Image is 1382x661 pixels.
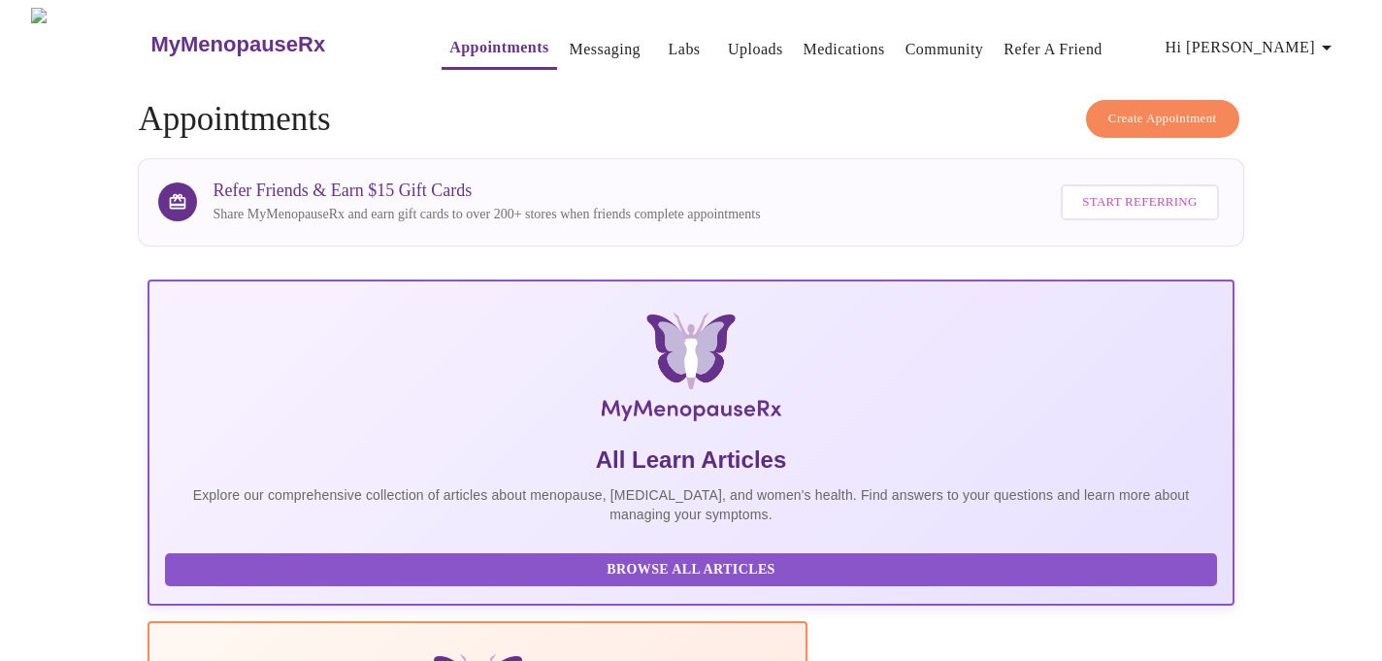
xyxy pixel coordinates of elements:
a: Start Referring [1056,175,1223,230]
button: Medications [796,30,893,69]
button: Messaging [562,30,648,69]
a: Medications [804,36,885,63]
img: MyMenopauseRx Logo [328,313,1053,429]
button: Uploads [720,30,791,69]
button: Hi [PERSON_NAME] [1158,28,1346,67]
span: Create Appointment [1108,108,1217,130]
h5: All Learn Articles [165,445,1216,476]
a: Browse All Articles [165,560,1221,577]
button: Start Referring [1061,184,1218,220]
button: Create Appointment [1086,100,1239,138]
img: MyMenopauseRx Logo [31,8,148,81]
h3: Refer Friends & Earn $15 Gift Cards [213,181,760,201]
h3: MyMenopauseRx [150,32,325,57]
a: Community [905,36,984,63]
h4: Appointments [138,100,1243,139]
button: Browse All Articles [165,553,1216,587]
p: Explore our comprehensive collection of articles about menopause, [MEDICAL_DATA], and women's hea... [165,485,1216,524]
button: Community [898,30,992,69]
a: Refer a Friend [1004,36,1102,63]
button: Labs [653,30,715,69]
span: Hi [PERSON_NAME] [1166,34,1338,61]
a: Messaging [570,36,641,63]
a: MyMenopauseRx [148,11,403,79]
a: Labs [669,36,701,63]
span: Start Referring [1082,191,1197,214]
a: Appointments [449,34,548,61]
button: Refer a Friend [996,30,1110,69]
a: Uploads [728,36,783,63]
p: Share MyMenopauseRx and earn gift cards to over 200+ stores when friends complete appointments [213,205,760,224]
button: Appointments [442,28,556,70]
span: Browse All Articles [184,558,1197,582]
